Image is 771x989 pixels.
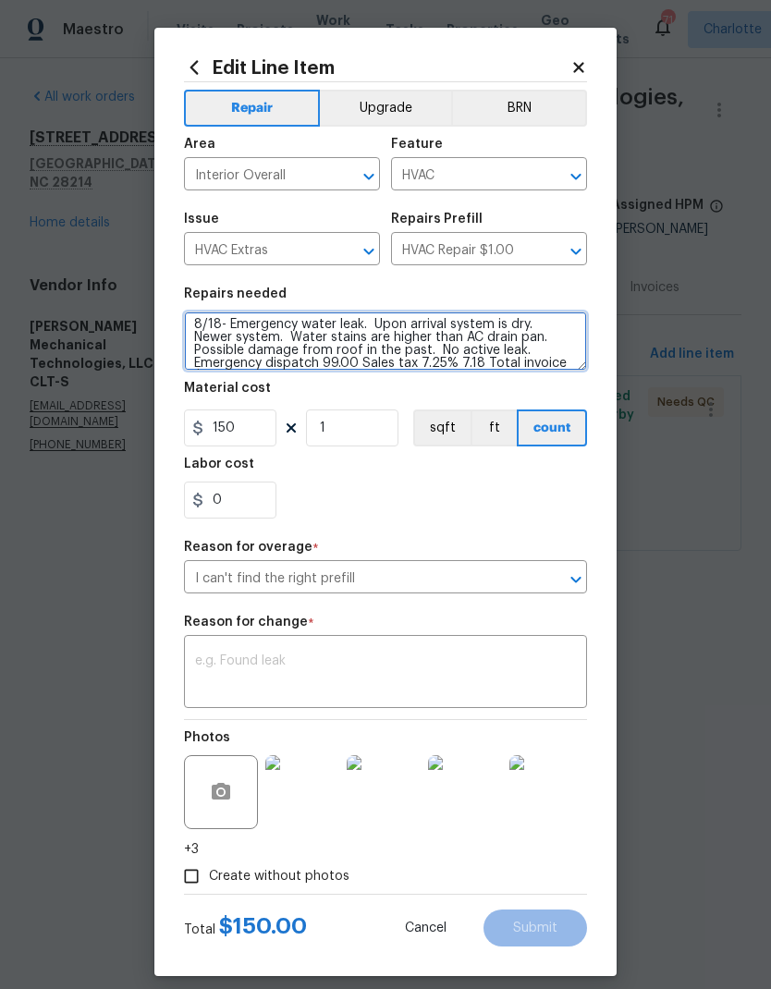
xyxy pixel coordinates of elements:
[471,409,517,446] button: ft
[184,458,254,470] h5: Labor cost
[405,922,447,935] span: Cancel
[320,90,452,127] button: Upgrade
[563,164,589,189] button: Open
[513,922,557,935] span: Submit
[451,90,587,127] button: BRN
[184,382,271,395] h5: Material cost
[413,409,471,446] button: sqft
[517,409,587,446] button: count
[184,917,307,939] div: Total
[184,287,287,300] h5: Repairs needed
[184,565,535,593] input: Select a reason for overage
[563,238,589,264] button: Open
[391,138,443,151] h5: Feature
[219,915,307,937] span: $ 150.00
[209,867,349,886] span: Create without photos
[184,213,219,226] h5: Issue
[184,138,215,151] h5: Area
[184,541,312,554] h5: Reason for overage
[184,311,587,371] textarea: 8/18- Emergency water leak. Upon arrival system is dry. Newer system. Water stains are higher tha...
[356,238,382,264] button: Open
[375,910,476,946] button: Cancel
[184,57,570,78] h2: Edit Line Item
[184,90,320,127] button: Repair
[184,840,199,859] span: +3
[563,567,589,592] button: Open
[391,213,483,226] h5: Repairs Prefill
[356,164,382,189] button: Open
[184,616,308,629] h5: Reason for change
[184,731,230,744] h5: Photos
[483,910,587,946] button: Submit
